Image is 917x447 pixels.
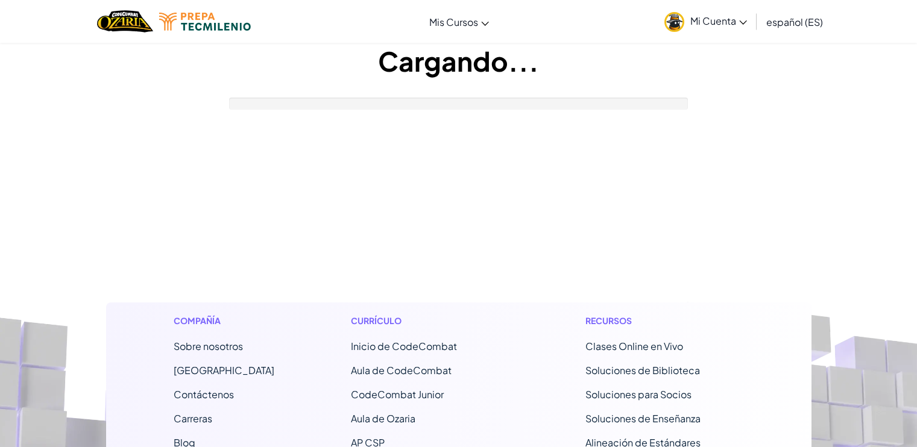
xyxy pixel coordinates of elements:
a: Soluciones de Enseñanza [585,412,701,425]
span: Mis Cursos [429,16,478,28]
h1: Compañía [174,314,274,327]
a: Carreras [174,412,212,425]
a: Aula de Ozaria [351,412,415,425]
span: español (ES) [766,16,823,28]
h1: Recursos [585,314,744,327]
a: español (ES) [760,5,829,38]
img: Home [97,9,153,34]
a: Sobre nosotros [174,340,243,352]
span: Contáctenos [174,388,234,401]
a: Soluciones para Socios [585,388,692,401]
a: Mi Cuenta [658,2,753,40]
a: Aula de CodeCombat [351,364,452,377]
h1: Currículo [351,314,509,327]
a: [GEOGRAPHIC_DATA] [174,364,274,377]
a: Soluciones de Biblioteca [585,364,700,377]
span: Mi Cuenta [690,14,747,27]
span: Inicio de CodeCombat [351,340,457,352]
a: Mis Cursos [423,5,495,38]
a: Ozaria by CodeCombat logo [97,9,153,34]
a: CodeCombat Junior [351,388,444,401]
img: Tecmilenio logo [159,13,251,31]
a: Clases Online en Vivo [585,340,683,352]
img: avatar [664,12,684,32]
